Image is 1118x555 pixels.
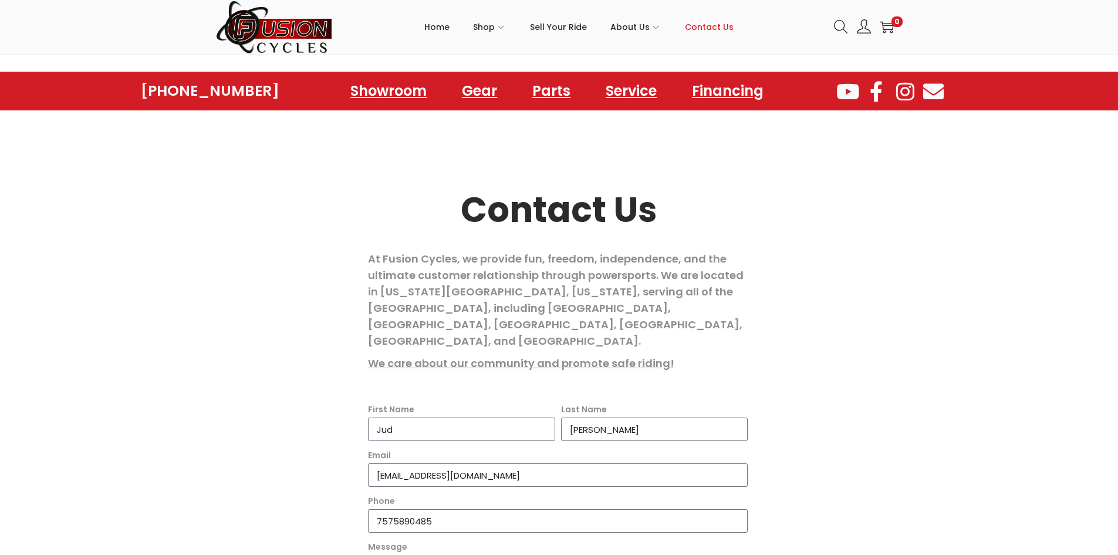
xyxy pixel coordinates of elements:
[339,78,775,105] nav: Menu
[521,78,582,105] a: Parts
[880,20,894,34] a: 0
[368,401,414,418] label: First Name
[368,251,748,349] p: At Fusion Cycles, we provide fun, freedom, independence, and the ultimate customer relationship t...
[424,12,450,42] span: Home
[473,1,506,53] a: Shop
[530,1,587,53] a: Sell Your Ride
[368,447,391,463] label: Email
[610,1,661,53] a: About Us
[473,12,495,42] span: Shop
[368,418,555,441] input: First Name
[368,356,674,371] span: We care about our community and promote safe riding!
[680,78,775,105] a: Financing
[685,1,734,53] a: Contact Us
[610,12,650,42] span: About Us
[141,83,279,99] a: [PHONE_NUMBER]
[333,1,825,53] nav: Primary navigation
[368,463,748,487] input: Email
[594,78,668,105] a: Service
[424,1,450,53] a: Home
[237,193,882,227] h2: Contact Us
[368,539,407,555] label: Message
[561,401,607,418] label: Last Name
[561,418,748,441] input: Last Name
[685,12,734,42] span: Contact Us
[339,78,438,105] a: Showroom
[450,78,509,105] a: Gear
[530,12,587,42] span: Sell Your Ride
[368,509,748,533] input: Only numbers and phone characters (#, -, *, etc) are accepted.
[368,493,395,509] label: Phone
